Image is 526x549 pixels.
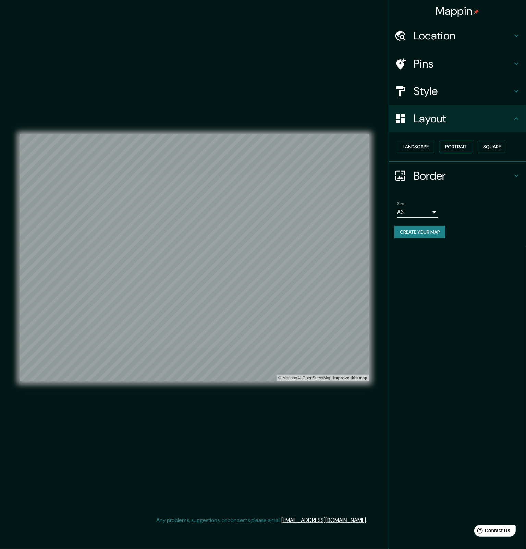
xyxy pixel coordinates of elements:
div: Border [389,162,526,190]
label: Size [397,200,404,206]
div: Layout [389,105,526,132]
button: Square [478,141,506,153]
button: Landscape [397,141,434,153]
a: Map feedback [333,376,367,380]
div: Pins [389,50,526,77]
h4: Style [414,84,512,98]
div: . [367,516,368,524]
div: . [368,516,370,524]
div: Style [389,77,526,105]
div: A3 [397,207,438,218]
button: Create your map [394,226,445,239]
a: Mapbox [278,376,297,380]
h4: Pins [414,57,512,71]
h4: Border [414,169,512,183]
a: [EMAIL_ADDRESS][DOMAIN_NAME] [282,516,366,524]
canvas: Map [20,134,369,381]
h4: Mappin [436,4,479,18]
iframe: Help widget launcher [465,522,518,541]
h4: Location [414,29,512,42]
button: Portrait [440,141,472,153]
h4: Layout [414,112,512,125]
a: OpenStreetMap [298,376,331,380]
p: Any problems, suggestions, or concerns please email . [157,516,367,524]
img: pin-icon.png [474,9,479,15]
div: Location [389,22,526,49]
